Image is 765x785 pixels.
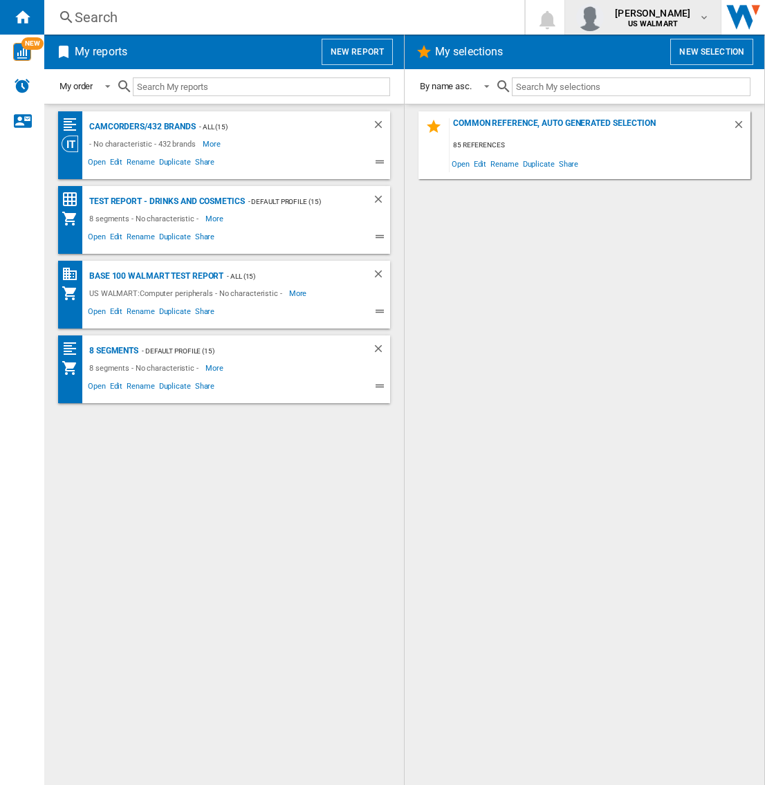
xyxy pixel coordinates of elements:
div: My order [59,81,93,91]
span: Open [450,154,472,173]
div: 85 references [450,137,750,154]
div: - ALL (15) [223,268,344,285]
span: Duplicate [157,305,193,322]
div: Retailers quartiles [62,340,86,358]
div: Common reference, auto generated selection [450,118,732,137]
div: Delete [372,342,390,360]
div: Search [75,8,488,27]
span: Edit [472,154,489,173]
span: Duplicate [157,230,193,247]
span: Edit [108,305,125,322]
div: Quartiles grid [62,116,86,133]
input: Search My selections [512,77,750,96]
div: Base 100 Walmart Test report [86,268,223,285]
span: More [205,210,225,227]
b: US WALMART [628,19,678,28]
div: Delete [372,118,390,136]
span: [PERSON_NAME] [615,6,690,20]
span: Share [193,305,217,322]
img: wise-card.svg [13,43,31,61]
span: More [203,136,223,152]
span: Rename [125,156,156,172]
span: Edit [108,230,125,247]
div: Delete [372,268,390,285]
button: New report [322,39,393,65]
div: Category View [62,136,86,152]
div: - Default profile (15) [245,193,344,210]
button: New selection [670,39,753,65]
div: My Assortment [62,285,86,302]
span: Share [193,156,217,172]
span: Duplicate [157,156,193,172]
h2: My selections [432,39,506,65]
span: Share [557,154,581,173]
div: - ALL (15) [196,118,344,136]
div: Price Matrix [62,191,86,208]
span: Share [193,230,217,247]
div: 8 segments - No characteristic - [86,360,205,376]
span: Edit [108,156,125,172]
div: Camcorders/432 brands [86,118,196,136]
div: My Assortment [62,360,86,376]
span: Duplicate [521,154,557,173]
div: 8 segments [86,342,138,360]
div: - Default profile (15) [138,342,344,360]
span: Open [86,380,108,396]
h2: My reports [72,39,130,65]
span: Rename [125,230,156,247]
span: Rename [125,305,156,322]
div: 8 segments - No characteristic - [86,210,205,227]
div: Test Report - drinks and cosmetics [86,193,245,210]
span: Open [86,156,108,172]
div: US WALMART:Computer peripherals - No characteristic - [86,285,289,302]
span: More [205,360,225,376]
div: Delete [372,193,390,210]
span: Rename [125,380,156,396]
span: Edit [108,380,125,396]
div: Base 100 [62,266,86,283]
img: alerts-logo.svg [14,77,30,94]
div: By name asc. [420,81,472,91]
div: Delete [732,118,750,137]
span: Open [86,305,108,322]
input: Search My reports [133,77,390,96]
span: Rename [488,154,520,173]
div: - No characteristic - 432 brands [86,136,203,152]
span: Duplicate [157,380,193,396]
img: profile.jpg [576,3,604,31]
span: NEW [21,37,44,50]
span: Open [86,230,108,247]
span: Share [193,380,217,396]
div: My Assortment [62,210,86,227]
span: More [289,285,309,302]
